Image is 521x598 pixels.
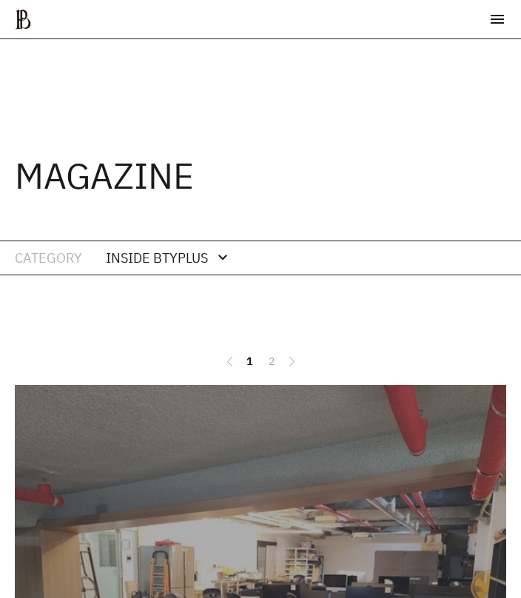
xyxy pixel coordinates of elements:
div: INSIDE BTYPLUS [106,247,208,269]
img: ba379d5522eb3.png [15,9,31,30]
a: 2 [263,352,280,370]
div: expand_more [214,249,232,266]
h3: MAGAZINE [15,158,194,193]
a: 1 [241,352,258,370]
